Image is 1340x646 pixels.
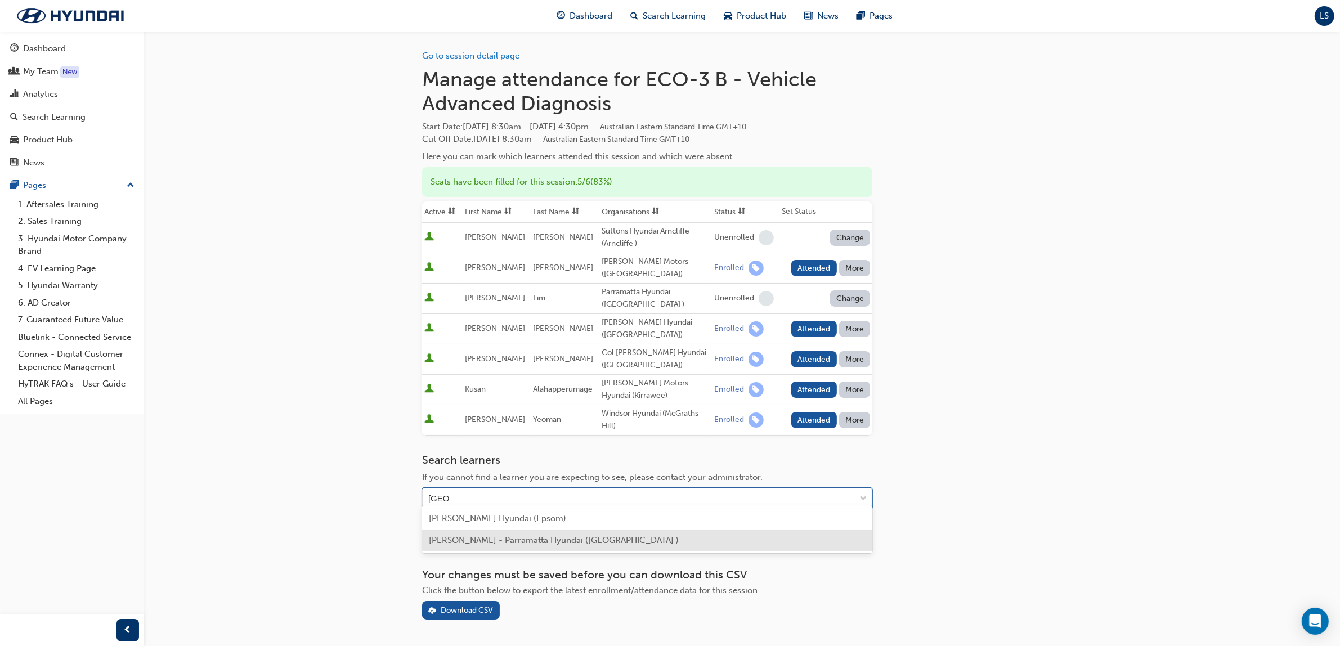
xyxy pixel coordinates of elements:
span: Pages [870,10,893,23]
a: pages-iconPages [848,5,902,28]
button: Pages [5,175,139,196]
a: News [5,152,139,173]
a: news-iconNews [796,5,848,28]
div: My Team [23,65,59,78]
span: learningRecordVerb_ENROLL-icon [749,382,764,397]
a: 1. Aftersales Training [14,196,139,213]
span: Click the button below to export the latest enrollment/attendance data for this session [422,585,758,595]
div: [PERSON_NAME] Motors Hyundai (Kirrawee) [602,377,710,402]
a: 4. EV Learning Page [14,260,139,277]
span: guage-icon [10,44,19,54]
span: people-icon [10,67,19,77]
span: learningRecordVerb_ENROLL-icon [749,412,764,428]
div: Enrolled [714,324,744,334]
span: news-icon [805,9,813,23]
span: User is active [424,414,434,425]
a: search-iconSearch Learning [622,5,715,28]
button: More [839,260,871,276]
div: Here you can mark which learners attended this session and which were absent. [422,150,872,163]
button: More [839,321,871,337]
span: User is active [424,232,434,243]
div: Product Hub [23,133,73,146]
h3: Your changes must be saved before you can download this CSV [422,568,872,581]
div: Enrolled [714,354,744,365]
a: Search Learning [5,107,139,128]
button: More [839,382,871,398]
span: sorting-icon [504,207,512,217]
img: Trak [6,4,135,28]
span: Product Hub [737,10,787,23]
th: Set Status [779,201,872,223]
a: Product Hub [5,129,139,150]
button: Change [830,230,871,246]
span: chart-icon [10,89,19,100]
span: Alahapperumage [533,384,593,394]
div: Parramatta Hyundai ([GEOGRAPHIC_DATA] ) [602,286,710,311]
div: [PERSON_NAME] Motors ([GEOGRAPHIC_DATA]) [602,255,710,281]
span: car-icon [10,135,19,145]
button: Attended [791,351,837,367]
div: Col [PERSON_NAME] Hyundai ([GEOGRAPHIC_DATA]) [602,347,710,372]
span: [PERSON_NAME] [533,263,593,272]
th: Toggle SortBy [531,201,599,223]
span: LS [1320,10,1329,23]
div: Seats have been filled for this session : 5 / 6 ( 83% ) [422,167,872,197]
a: Go to session detail page [422,51,519,61]
span: Yeoman [533,415,561,424]
a: All Pages [14,393,139,410]
span: Australian Eastern Standard Time GMT+10 [543,134,689,144]
span: [PERSON_NAME] Hyundai (Epsom) [429,513,566,523]
span: learningRecordVerb_ENROLL-icon [749,321,764,337]
a: HyTRAK FAQ's - User Guide [14,375,139,393]
a: guage-iconDashboard [548,5,622,28]
button: Attended [791,382,837,398]
span: Australian Eastern Standard Time GMT+10 [600,122,746,132]
span: sorting-icon [572,207,580,217]
span: sorting-icon [652,207,660,217]
a: 2. Sales Training [14,213,139,230]
div: Open Intercom Messenger [1302,608,1329,635]
div: Download CSV [441,605,493,615]
div: Enrolled [714,415,744,425]
a: My Team [5,61,139,82]
button: Attended [791,321,837,337]
span: Dashboard [570,10,613,23]
span: News [818,10,839,23]
span: Search Learning [643,10,706,23]
a: car-iconProduct Hub [715,5,796,28]
span: User is active [424,293,434,304]
button: More [839,351,871,367]
div: Tooltip anchor [60,66,79,78]
th: Toggle SortBy [463,201,531,223]
button: Change [830,290,871,307]
span: User is active [424,323,434,334]
div: Unenrolled [714,293,754,304]
span: User is active [424,384,434,395]
span: up-icon [127,178,135,193]
span: Start Date : [422,120,872,133]
span: [PERSON_NAME] [465,232,525,242]
div: Enrolled [714,263,744,273]
a: 6. AD Creator [14,294,139,312]
span: download-icon [428,607,436,616]
th: Toggle SortBy [712,201,779,223]
div: Dashboard [23,42,66,55]
a: Bluelink - Connected Service [14,329,139,346]
span: [PERSON_NAME] [465,293,525,303]
span: pages-icon [10,181,19,191]
span: [PERSON_NAME] [465,263,525,272]
span: down-icon [859,492,867,506]
span: prev-icon [124,623,132,638]
span: [DATE] 8:30am - [DATE] 4:30pm [463,122,746,132]
a: 7. Guaranteed Future Value [14,311,139,329]
span: [PERSON_NAME] [533,324,593,333]
h1: Manage attendance for ECO-3 B - Vehicle Advanced Diagnosis [422,67,872,116]
span: User is active [424,262,434,273]
span: car-icon [724,9,733,23]
span: [PERSON_NAME] [465,354,525,364]
span: If you cannot find a learner you are expecting to see, please contact your administrator. [422,472,763,482]
span: learningRecordVerb_NONE-icon [759,291,774,306]
span: [PERSON_NAME] [465,324,525,333]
